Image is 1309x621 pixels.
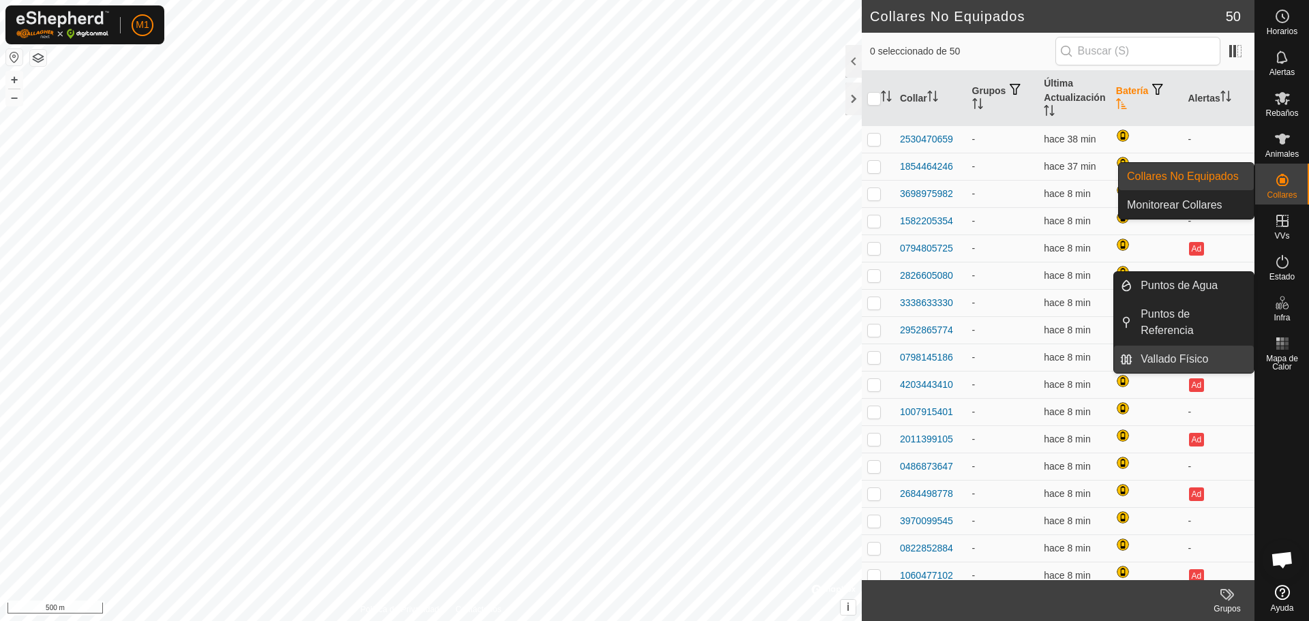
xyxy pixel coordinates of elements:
span: Infra [1274,314,1290,322]
span: Ayuda [1271,604,1294,612]
span: Alertas [1269,68,1295,76]
td: - [1182,398,1254,425]
th: Alertas [1182,71,1254,126]
span: 3 oct 2025, 18:05 [1044,215,1090,226]
a: Política de Privacidad [361,603,439,616]
h2: Collares No Equipados [870,8,1226,25]
div: 2826605080 [900,269,953,283]
img: Logo Gallagher [16,11,109,39]
button: Ad [1189,569,1204,583]
div: 3338633330 [900,296,953,310]
button: Restablecer Mapa [6,49,22,65]
div: 0486873647 [900,459,953,474]
a: Ayuda [1255,579,1309,618]
td: - [967,371,1039,398]
button: Ad [1189,487,1204,501]
span: Horarios [1267,27,1297,35]
a: Collares No Equipados [1119,163,1254,190]
div: 3698975982 [900,187,953,201]
div: 4203443410 [900,378,953,392]
td: - [967,125,1039,153]
a: Contáctenos [455,603,501,616]
input: Buscar (S) [1055,37,1220,65]
li: Puntos de Referencia [1114,301,1254,344]
a: Vallado Físico [1132,346,1254,373]
span: Puntos de Referencia [1141,306,1246,339]
td: - [967,180,1039,207]
span: Vallado Físico [1141,351,1208,367]
span: 3 oct 2025, 18:05 [1044,515,1090,526]
td: - [967,316,1039,344]
span: 3 oct 2025, 18:05 [1044,461,1090,472]
span: Puntos de Agua [1141,277,1218,294]
span: 3 oct 2025, 17:35 [1044,134,1096,145]
td: - [967,234,1039,262]
button: Ad [1189,378,1204,392]
div: 1854464246 [900,160,953,174]
span: 3 oct 2025, 18:05 [1044,243,1090,254]
li: Puntos de Agua [1114,272,1254,299]
span: i [847,601,849,613]
div: 1582205354 [900,214,953,228]
td: - [967,453,1039,480]
p-sorticon: Activar para ordenar [927,93,938,104]
span: 3 oct 2025, 18:05 [1044,406,1090,417]
td: - [967,425,1039,453]
div: 0794805725 [900,241,953,256]
td: - [1182,534,1254,562]
button: Ad [1189,242,1204,256]
p-sorticon: Activar para ordenar [1220,93,1231,104]
th: Batería [1111,71,1183,126]
span: 3 oct 2025, 18:05 [1044,324,1090,335]
th: Grupos [967,71,1039,126]
span: Rebaños [1265,109,1298,117]
span: 3 oct 2025, 17:35 [1044,161,1096,172]
td: - [1182,262,1254,289]
span: 3 oct 2025, 18:05 [1044,543,1090,554]
div: Grupos [1200,603,1254,615]
td: - [1182,125,1254,153]
td: - [967,207,1039,234]
div: 2952865774 [900,323,953,337]
p-sorticon: Activar para ordenar [1044,107,1055,118]
span: Collares No Equipados [1127,168,1239,185]
span: 50 [1226,6,1241,27]
div: 2011399105 [900,432,953,446]
td: - [967,153,1039,180]
a: Monitorear Collares [1119,192,1254,219]
div: 1060477102 [900,569,953,583]
div: 0822852884 [900,541,953,556]
div: Chat abierto [1262,539,1303,580]
span: 3 oct 2025, 18:05 [1044,188,1090,199]
button: Ad [1189,433,1204,446]
div: 2684498778 [900,487,953,501]
button: Capas del Mapa [30,50,46,66]
th: Collar [894,71,967,126]
th: Última Actualización [1038,71,1111,126]
span: M1 [136,18,149,32]
td: - [1182,207,1254,234]
td: - [967,480,1039,507]
span: Mapa de Calor [1259,354,1306,371]
a: Puntos de Referencia [1132,301,1254,344]
span: 3 oct 2025, 18:05 [1044,352,1090,363]
p-sorticon: Activar para ordenar [1116,100,1127,111]
a: Puntos de Agua [1132,272,1254,299]
td: - [967,398,1039,425]
button: – [6,89,22,106]
span: 3 oct 2025, 18:05 [1044,379,1090,390]
td: - [967,562,1039,589]
td: - [967,289,1039,316]
span: Estado [1269,273,1295,281]
div: 2530470659 [900,132,953,147]
div: 1007915401 [900,405,953,419]
span: 0 seleccionado de 50 [870,44,1055,59]
td: - [967,262,1039,289]
p-sorticon: Activar para ordenar [972,100,983,111]
span: 3 oct 2025, 18:05 [1044,488,1090,499]
span: 3 oct 2025, 18:05 [1044,434,1090,444]
li: Vallado Físico [1114,346,1254,373]
td: - [1182,153,1254,180]
p-sorticon: Activar para ordenar [881,93,892,104]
